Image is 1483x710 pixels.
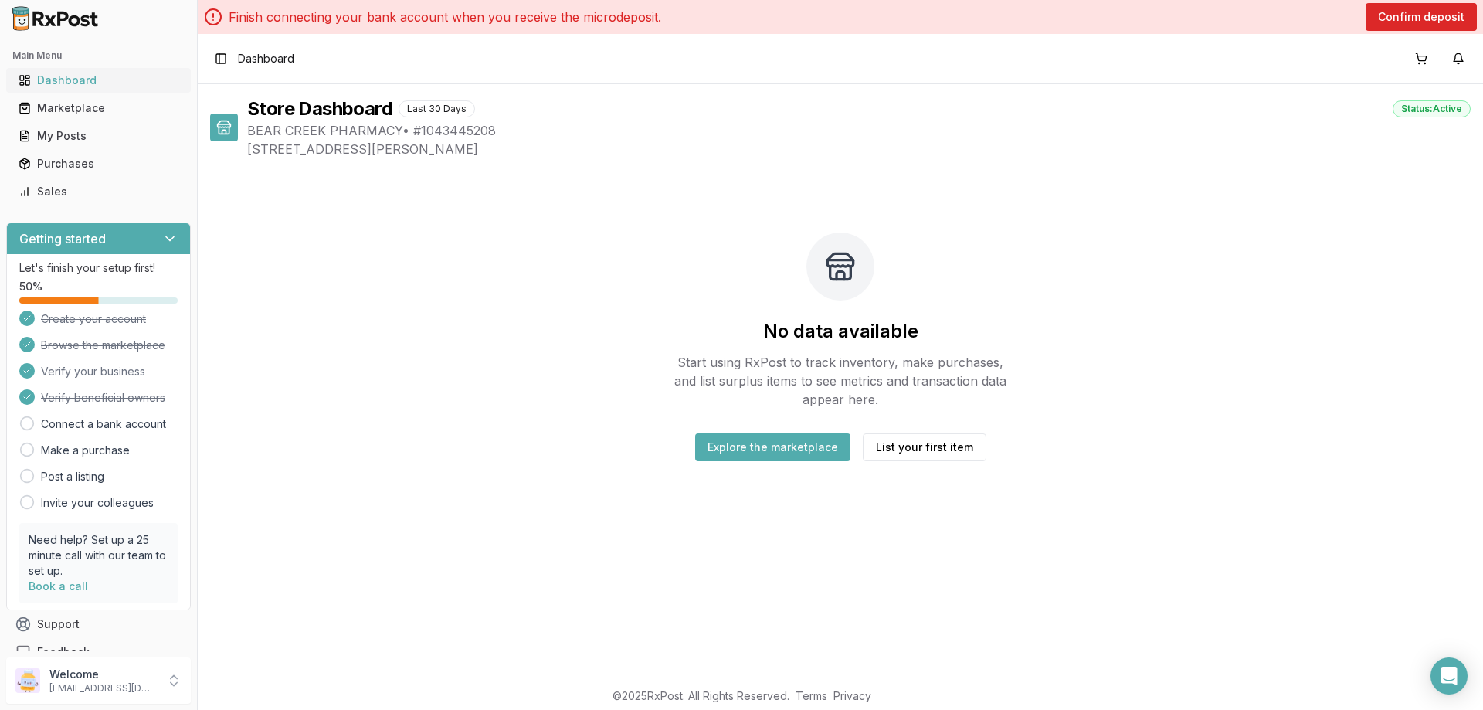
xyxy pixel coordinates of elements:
[41,338,165,353] span: Browse the marketplace
[238,51,294,66] span: Dashboard
[6,638,191,666] button: Feedback
[41,443,130,458] a: Make a purchase
[247,97,392,121] h1: Store Dashboard
[6,179,191,204] button: Sales
[19,279,42,294] span: 50 %
[19,156,178,172] div: Purchases
[41,495,154,511] a: Invite your colleagues
[6,96,191,121] button: Marketplace
[12,49,185,62] h2: Main Menu
[29,579,88,593] a: Book a call
[49,667,157,682] p: Welcome
[12,94,185,122] a: Marketplace
[12,178,185,206] a: Sales
[763,319,918,344] h2: No data available
[41,390,165,406] span: Verify beneficial owners
[1366,3,1477,31] button: Confirm deposit
[863,433,986,461] button: List your first item
[247,140,1471,158] span: [STREET_ADDRESS][PERSON_NAME]
[667,353,1013,409] p: Start using RxPost to track inventory, make purchases, and list surplus items to see metrics and ...
[41,364,145,379] span: Verify your business
[41,469,104,484] a: Post a listing
[1430,657,1468,695] div: Open Intercom Messenger
[49,682,157,695] p: [EMAIL_ADDRESS][DOMAIN_NAME]
[37,644,90,660] span: Feedback
[1393,100,1471,117] div: Status: Active
[19,260,178,276] p: Let's finish your setup first!
[19,128,178,144] div: My Posts
[6,6,105,31] img: RxPost Logo
[6,124,191,148] button: My Posts
[41,416,166,432] a: Connect a bank account
[12,150,185,178] a: Purchases
[6,610,191,638] button: Support
[19,184,178,199] div: Sales
[238,51,294,66] nav: breadcrumb
[15,668,40,693] img: User avatar
[695,433,850,461] button: Explore the marketplace
[12,122,185,150] a: My Posts
[229,8,661,26] p: Finish connecting your bank account when you receive the microdeposit.
[19,229,106,248] h3: Getting started
[12,66,185,94] a: Dashboard
[833,689,871,702] a: Privacy
[29,532,168,579] p: Need help? Set up a 25 minute call with our team to set up.
[796,689,827,702] a: Terms
[247,121,1471,140] span: BEAR CREEK PHARMACY • # 1043445208
[6,151,191,176] button: Purchases
[19,73,178,88] div: Dashboard
[19,100,178,116] div: Marketplace
[399,100,475,117] div: Last 30 Days
[6,68,191,93] button: Dashboard
[41,311,146,327] span: Create your account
